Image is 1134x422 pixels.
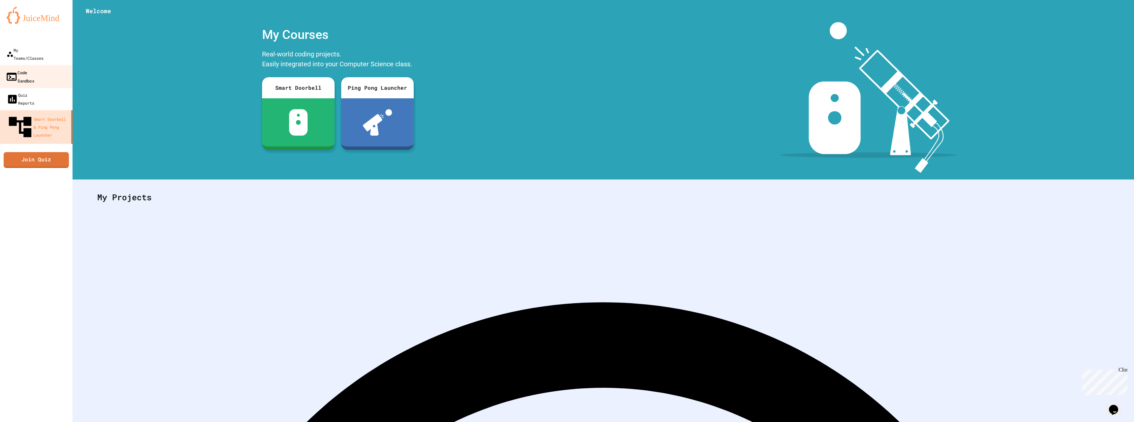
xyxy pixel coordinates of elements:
div: Quiz Reports [7,91,34,107]
div: Smart Doorbell & Ping Pong Launcher [7,114,69,141]
div: Smart Doorbell [262,77,335,98]
img: logo-orange.svg [7,7,66,24]
a: Join Quiz [4,152,69,168]
div: Chat with us now!Close [3,3,45,42]
div: Code Sandbox [6,68,34,84]
div: Ping Pong Launcher [341,77,414,98]
img: ppl-with-ball.png [363,109,392,136]
iframe: chat widget [1106,396,1127,415]
div: My Teams/Classes [7,46,44,62]
div: My Projects [91,184,1116,210]
img: banner-image-my-projects.png [780,22,957,173]
img: sdb-white.svg [289,109,308,136]
div: My Courses [259,22,417,48]
iframe: chat widget [1079,367,1127,395]
div: Real-world coding projects. Easily integrated into your Computer Science class. [259,48,417,72]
